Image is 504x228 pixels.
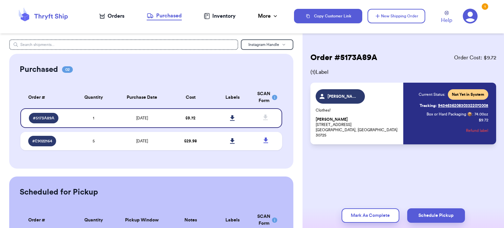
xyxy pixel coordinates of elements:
span: 1 [93,116,94,120]
span: Not Yet in System [452,92,484,97]
th: Labels [211,87,253,108]
span: $ 9.72 [185,116,196,120]
h2: Scheduled for Pickup [20,187,98,197]
span: [DATE] [136,139,148,143]
a: Inventory [204,12,236,20]
span: [PERSON_NAME] [316,117,348,122]
th: Purchase Date [115,87,170,108]
span: Tracking: [420,103,437,108]
th: Order # [20,87,73,108]
input: Search shipments... [9,39,238,50]
span: # 5173A89A [33,115,54,121]
button: Copy Customer Link [294,9,362,23]
th: Quantity [73,87,115,108]
p: $ 9.72 [479,117,488,123]
p: Clothes! [316,108,399,113]
a: Tracking:9434636208303322072005 [420,100,488,111]
span: $ 29.98 [184,139,197,143]
span: : [472,112,473,117]
h2: Purchased [20,64,58,75]
span: 74.00 oz [474,112,488,117]
span: Box or Hard Packaging 📦 [427,112,472,116]
p: [STREET_ADDRESS] [GEOGRAPHIC_DATA], [GEOGRAPHIC_DATA] 30725 [316,117,399,138]
span: ( 1 ) Label [310,68,496,76]
button: Refund label [466,123,488,138]
button: Instagram Handle [241,39,293,50]
span: Help [441,16,452,24]
h2: Order # 5173A89A [310,52,377,63]
span: # E9022164 [32,138,52,144]
span: Order Cost: $ 9.72 [454,54,496,62]
div: SCAN Form [257,91,274,104]
span: 5 [93,139,95,143]
a: 1 [463,9,478,24]
th: Cost [170,87,212,108]
span: Current Status: [419,92,445,97]
div: SCAN Form [257,213,274,227]
a: Purchased [147,12,182,20]
div: 1 [482,3,488,10]
div: More [258,12,279,20]
button: New Shipping Order [367,9,425,23]
span: Instagram Handle [248,43,279,47]
button: Mark As Complete [342,208,399,223]
a: Help [441,11,452,24]
span: [PERSON_NAME].thrift [327,94,359,99]
a: Orders [99,12,124,20]
span: 02 [62,66,73,73]
span: [DATE] [136,116,148,120]
button: Schedule Pickup [407,208,465,223]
